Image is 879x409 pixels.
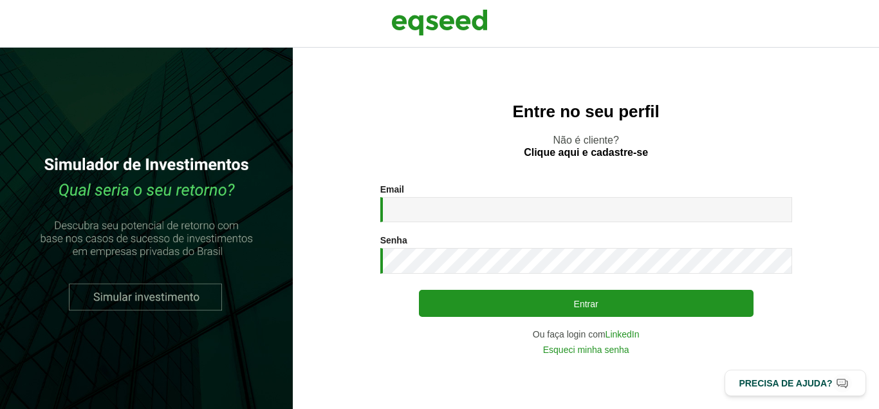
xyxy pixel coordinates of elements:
[380,330,792,339] div: Ou faça login com
[606,330,640,339] a: LinkedIn
[319,102,853,121] h2: Entre no seu perfil
[391,6,488,39] img: EqSeed Logo
[319,134,853,158] p: Não é cliente?
[380,236,407,245] label: Senha
[380,185,404,194] label: Email
[524,147,648,158] a: Clique aqui e cadastre-se
[419,290,754,317] button: Entrar
[543,345,629,354] a: Esqueci minha senha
